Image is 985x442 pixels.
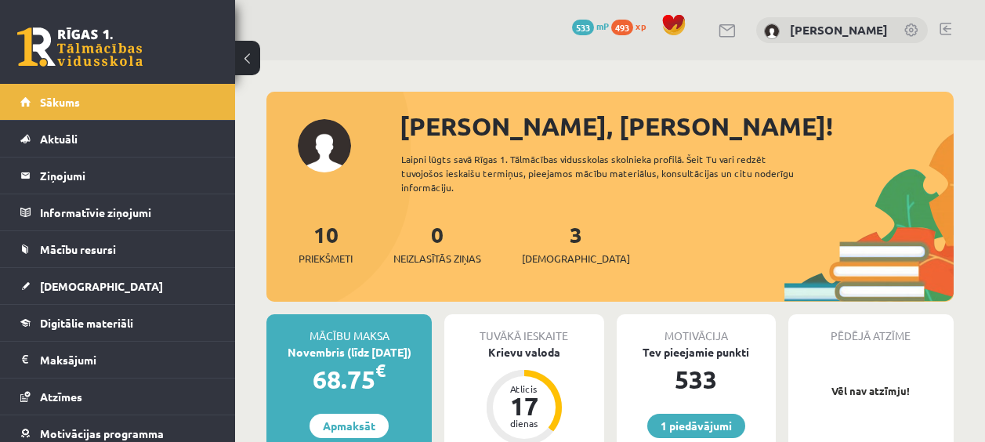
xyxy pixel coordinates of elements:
a: Rīgas 1. Tālmācības vidusskola [17,27,143,67]
a: Digitālie materiāli [20,305,215,341]
legend: Ziņojumi [40,158,215,194]
span: 533 [572,20,594,35]
p: Vēl nav atzīmju! [796,383,946,399]
span: Mācību resursi [40,242,116,256]
div: Krievu valoda [444,344,603,360]
a: Mācību resursi [20,231,215,267]
div: Laipni lūgts savā Rīgas 1. Tālmācības vidusskolas skolnieka profilā. Šeit Tu vari redzēt tuvojošo... [401,152,813,194]
div: Mācību maksa [266,314,432,344]
div: Tev pieejamie punkti [617,344,776,360]
span: € [375,359,386,382]
span: Digitālie materiāli [40,316,133,330]
div: dienas [501,418,548,428]
div: Motivācija [617,314,776,344]
a: Maksājumi [20,342,215,378]
span: 493 [611,20,633,35]
span: mP [596,20,609,32]
span: Atzīmes [40,389,82,404]
a: Apmaksāt [310,414,389,438]
span: Aktuāli [40,132,78,146]
a: 3[DEMOGRAPHIC_DATA] [522,220,630,266]
a: [DEMOGRAPHIC_DATA] [20,268,215,304]
a: Ziņojumi [20,158,215,194]
legend: Maksājumi [40,342,215,378]
img: Martins Andersons [764,24,780,39]
div: Atlicis [501,384,548,393]
span: Neizlasītās ziņas [393,251,481,266]
span: [DEMOGRAPHIC_DATA] [40,279,163,293]
a: 0Neizlasītās ziņas [393,220,481,266]
div: Tuvākā ieskaite [444,314,603,344]
a: 533 mP [572,20,609,32]
span: xp [636,20,646,32]
span: Priekšmeti [299,251,353,266]
a: 10Priekšmeti [299,220,353,266]
legend: Informatīvie ziņojumi [40,194,215,230]
a: [PERSON_NAME] [790,22,888,38]
a: 493 xp [611,20,654,32]
span: Sākums [40,95,80,109]
div: [PERSON_NAME], [PERSON_NAME]! [400,107,954,145]
span: [DEMOGRAPHIC_DATA] [522,251,630,266]
a: Aktuāli [20,121,215,157]
div: Novembris (līdz [DATE]) [266,344,432,360]
div: Pēdējā atzīme [788,314,954,344]
a: Informatīvie ziņojumi [20,194,215,230]
a: Atzīmes [20,379,215,415]
a: 1 piedāvājumi [647,414,745,438]
span: Motivācijas programma [40,426,164,440]
div: 533 [617,360,776,398]
div: 17 [501,393,548,418]
a: Sākums [20,84,215,120]
div: 68.75 [266,360,432,398]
